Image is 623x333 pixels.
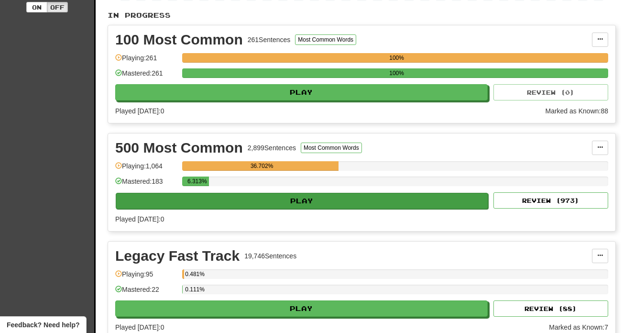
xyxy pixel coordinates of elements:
div: 100% [185,53,608,63]
div: 6.313% [185,177,209,186]
button: Play [115,300,488,317]
button: Off [47,2,68,12]
div: Playing: 261 [115,53,177,69]
span: Played [DATE]: 0 [115,323,164,331]
div: Marked as Known: 88 [545,106,608,116]
button: Play [116,193,488,209]
button: Play [115,84,488,100]
span: Open feedback widget [7,320,79,330]
div: 19,746 Sentences [244,251,296,261]
div: 2,899 Sentences [248,143,296,153]
button: Most Common Words [301,143,362,153]
div: 500 Most Common [115,141,243,155]
div: Playing: 95 [115,269,177,285]
div: Marked as Known: 7 [549,322,608,332]
div: Playing: 1,064 [115,161,177,177]
div: 36.702% [185,161,339,171]
div: Mastered: 22 [115,285,177,300]
div: Legacy Fast Track [115,249,240,263]
div: Mastered: 183 [115,177,177,192]
button: Review (973) [493,192,608,209]
div: 100% [185,68,608,78]
button: Review (88) [493,300,608,317]
div: 261 Sentences [248,35,291,44]
button: On [26,2,47,12]
p: In Progress [108,11,616,20]
span: Played [DATE]: 0 [115,215,164,223]
div: 100 Most Common [115,33,243,47]
button: Review (0) [493,84,608,100]
span: Played [DATE]: 0 [115,107,164,115]
div: Mastered: 261 [115,68,177,84]
button: Most Common Words [295,34,356,45]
